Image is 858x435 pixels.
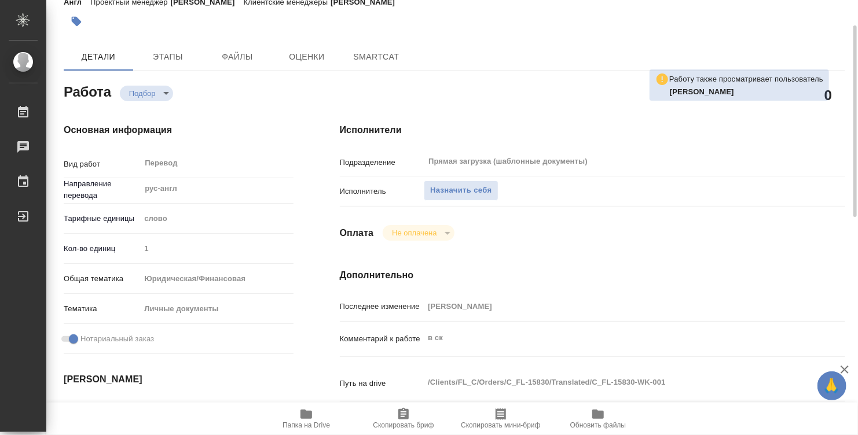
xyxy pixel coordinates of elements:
span: Оценки [279,50,335,64]
h4: [PERSON_NAME] [64,373,294,386]
p: Общая тематика [64,273,140,285]
span: Скопировать мини-бриф [461,421,540,429]
textarea: в ск [424,328,803,348]
p: Тарифные единицы [64,213,140,224]
p: Вид работ [64,158,140,170]
button: Скопировать бриф [355,403,452,435]
button: 🙏 [817,371,846,400]
p: Последнее изменение [340,301,424,312]
span: Файлы [210,50,265,64]
textarea: /Clients/FL_C/Orders/C_FL-15830/Translated/C_FL-15830-WK-001 [424,373,803,392]
p: Исполнитель [340,186,424,197]
span: Детали [71,50,126,64]
input: Пустое поле [140,240,293,257]
h2: Работа [64,80,111,101]
p: Подразделение [340,157,424,168]
span: Скопировать бриф [373,421,434,429]
span: Назначить себя [430,184,492,197]
span: Нотариальный заказ [80,333,154,345]
p: Кол-во единиц [64,243,140,255]
p: Работу также просматривает пользователь [669,73,823,85]
input: Пустое поле [424,298,803,315]
button: Добавить тэг [64,9,89,34]
button: Назначить себя [424,180,498,201]
h4: Оплата [340,226,374,240]
div: Подбор [383,225,454,241]
p: Комментарий к работе [340,333,424,345]
p: Направление перевода [64,178,140,201]
input: Пустое поле [140,402,241,419]
span: Обновить файлы [570,421,626,429]
span: 🙏 [822,374,842,398]
div: слово [140,209,293,228]
button: Не оплачена [388,228,440,238]
button: Папка на Drive [258,403,355,435]
button: Подбор [126,89,159,98]
div: Юридическая/Финансовая [140,269,293,289]
p: Олейникова Екатерина [670,86,823,98]
b: [PERSON_NAME] [670,87,734,96]
h4: Основная информация [64,123,294,137]
button: Обновить файлы [549,403,647,435]
p: Путь на drive [340,378,424,389]
span: Папка на Drive [283,421,330,429]
div: Подбор [120,86,173,101]
p: Тематика [64,303,140,315]
h4: Исполнители [340,123,845,137]
span: Этапы [140,50,196,64]
h4: Дополнительно [340,268,845,282]
div: Личные документы [140,299,293,319]
span: SmartCat [349,50,404,64]
button: Скопировать мини-бриф [452,403,549,435]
